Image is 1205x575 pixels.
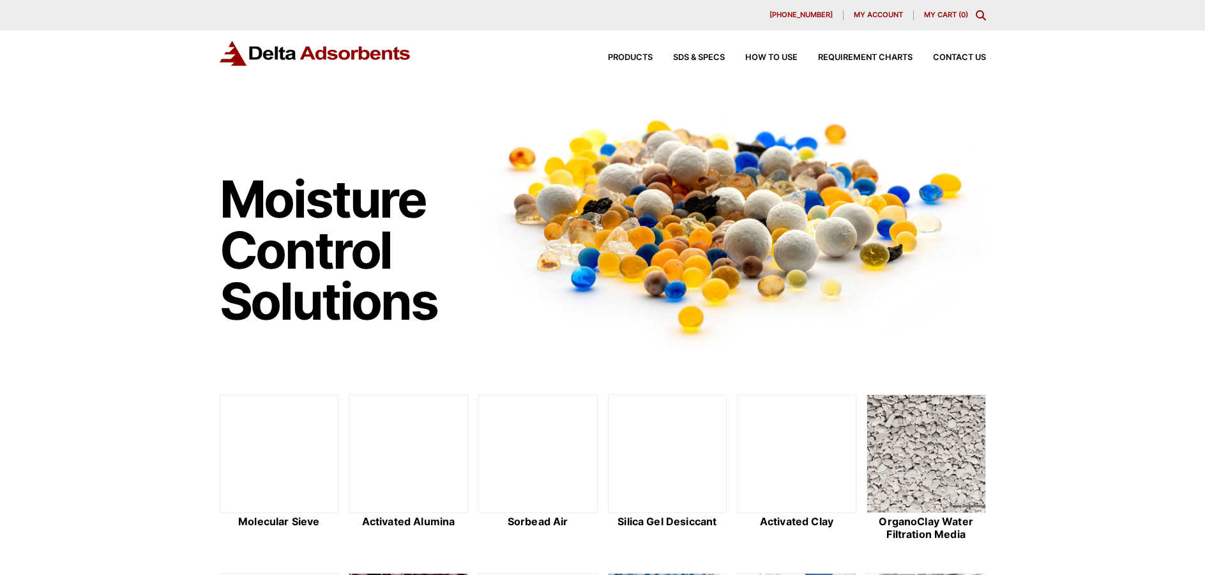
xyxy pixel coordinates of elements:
[478,96,986,354] img: Image
[725,54,798,62] a: How to Use
[745,54,798,62] span: How to Use
[220,41,411,66] img: Delta Adsorbents
[867,516,986,540] h2: OrganoClay Water Filtration Media
[478,394,598,542] a: Sorbead Air
[759,10,844,20] a: [PHONE_NUMBER]
[220,516,339,528] h2: Molecular Sieve
[349,394,468,542] a: Activated Alumina
[608,54,653,62] span: Products
[769,11,833,19] span: [PHONE_NUMBER]
[653,54,725,62] a: SDS & SPECS
[608,394,727,542] a: Silica Gel Desiccant
[478,516,598,528] h2: Sorbead Air
[798,54,913,62] a: Requirement Charts
[854,11,903,19] span: My account
[608,516,727,528] h2: Silica Gel Desiccant
[737,516,856,528] h2: Activated Clay
[844,10,914,20] a: My account
[867,394,986,542] a: OrganoClay Water Filtration Media
[818,54,913,62] span: Requirement Charts
[961,10,966,19] span: 0
[349,516,468,528] h2: Activated Alumina
[976,10,986,20] div: Toggle Modal Content
[913,54,986,62] a: Contact Us
[673,54,725,62] span: SDS & SPECS
[587,54,653,62] a: Products
[924,10,968,19] a: My Cart (0)
[737,394,856,542] a: Activated Clay
[933,54,986,62] span: Contact Us
[220,394,339,542] a: Molecular Sieve
[220,174,466,327] h1: Moisture Control Solutions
